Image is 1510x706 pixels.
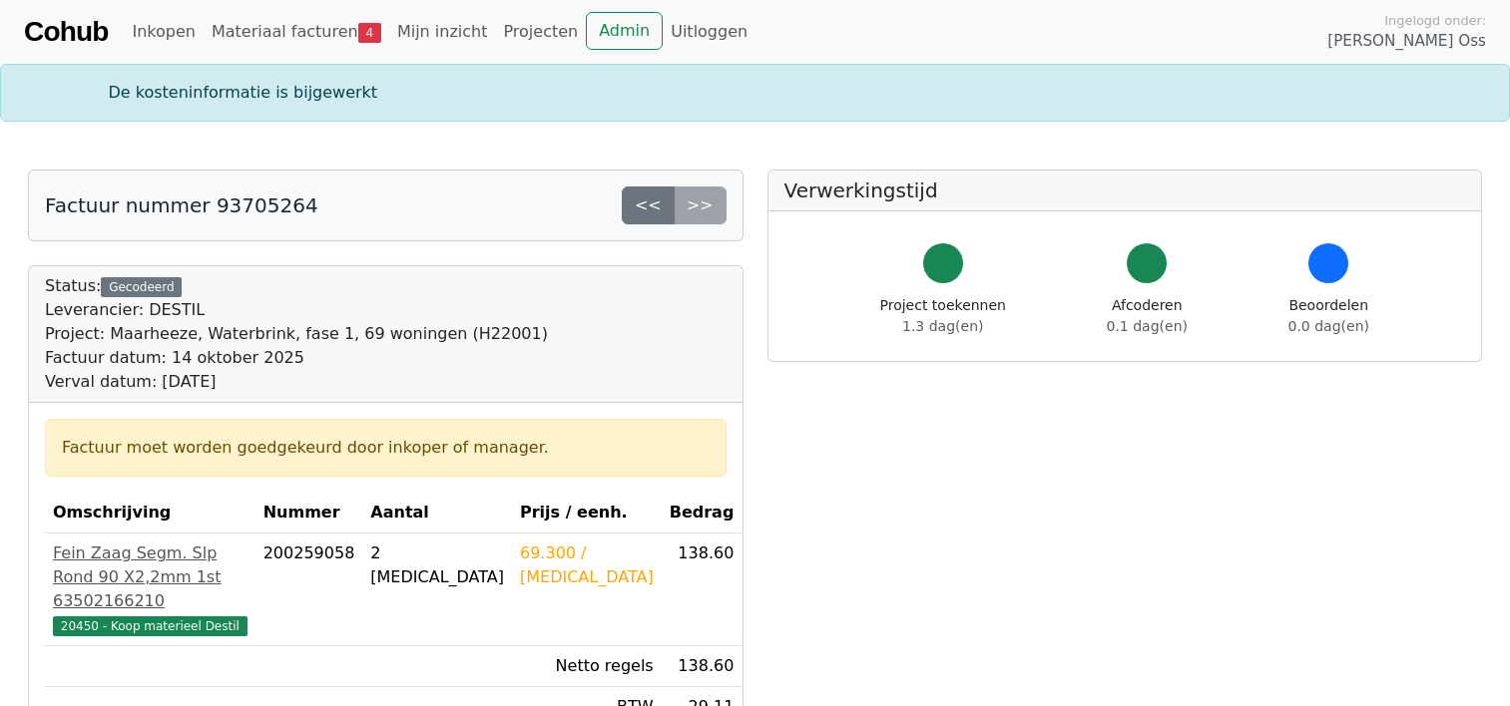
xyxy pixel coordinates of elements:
[1384,11,1486,30] span: Ingelogd onder:
[520,541,654,589] div: 69.300 / [MEDICAL_DATA]
[358,23,381,43] span: 4
[45,493,255,533] th: Omschrijving
[45,274,548,394] div: Status:
[255,533,363,646] td: 200259058
[512,646,662,687] td: Netto regels
[1107,318,1188,334] span: 0.1 dag(en)
[45,370,548,394] div: Verval datum: [DATE]
[622,186,675,224] a: <<
[1288,318,1369,334] span: 0.0 dag(en)
[97,81,1414,105] div: De kosteninformatie is bijgewerkt
[1288,295,1369,337] div: Beoordelen
[124,12,203,52] a: Inkopen
[662,646,743,687] td: 138.60
[53,541,248,613] div: Fein Zaag Segm. Slp Rond 90 X2,2mm 1st 63502166210
[101,277,182,297] div: Gecodeerd
[662,533,743,646] td: 138.60
[495,12,586,52] a: Projecten
[45,322,548,346] div: Project: Maarheeze, Waterbrink, fase 1, 69 woningen (H22001)
[255,493,363,533] th: Nummer
[53,541,248,637] a: Fein Zaag Segm. Slp Rond 90 X2,2mm 1st 6350216621020450 - Koop materieel Destil
[902,318,983,334] span: 1.3 dag(en)
[362,493,512,533] th: Aantal
[53,616,248,636] span: 20450 - Koop materieel Destil
[880,295,1006,337] div: Project toekennen
[663,12,755,52] a: Uitloggen
[45,346,548,370] div: Factuur datum: 14 oktober 2025
[586,12,663,50] a: Admin
[662,493,743,533] th: Bedrag
[62,436,710,460] div: Factuur moet worden goedgekeurd door inkoper of manager.
[784,178,1466,202] h5: Verwerkingstijd
[204,12,389,52] a: Materiaal facturen4
[389,12,496,52] a: Mijn inzicht
[1107,295,1188,337] div: Afcoderen
[45,193,318,217] h5: Factuur nummer 93705264
[1327,30,1486,53] span: [PERSON_NAME] Oss
[45,298,548,322] div: Leverancier: DESTIL
[512,493,662,533] th: Prijs / eenh.
[24,8,108,56] a: Cohub
[370,541,504,589] div: 2 [MEDICAL_DATA]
